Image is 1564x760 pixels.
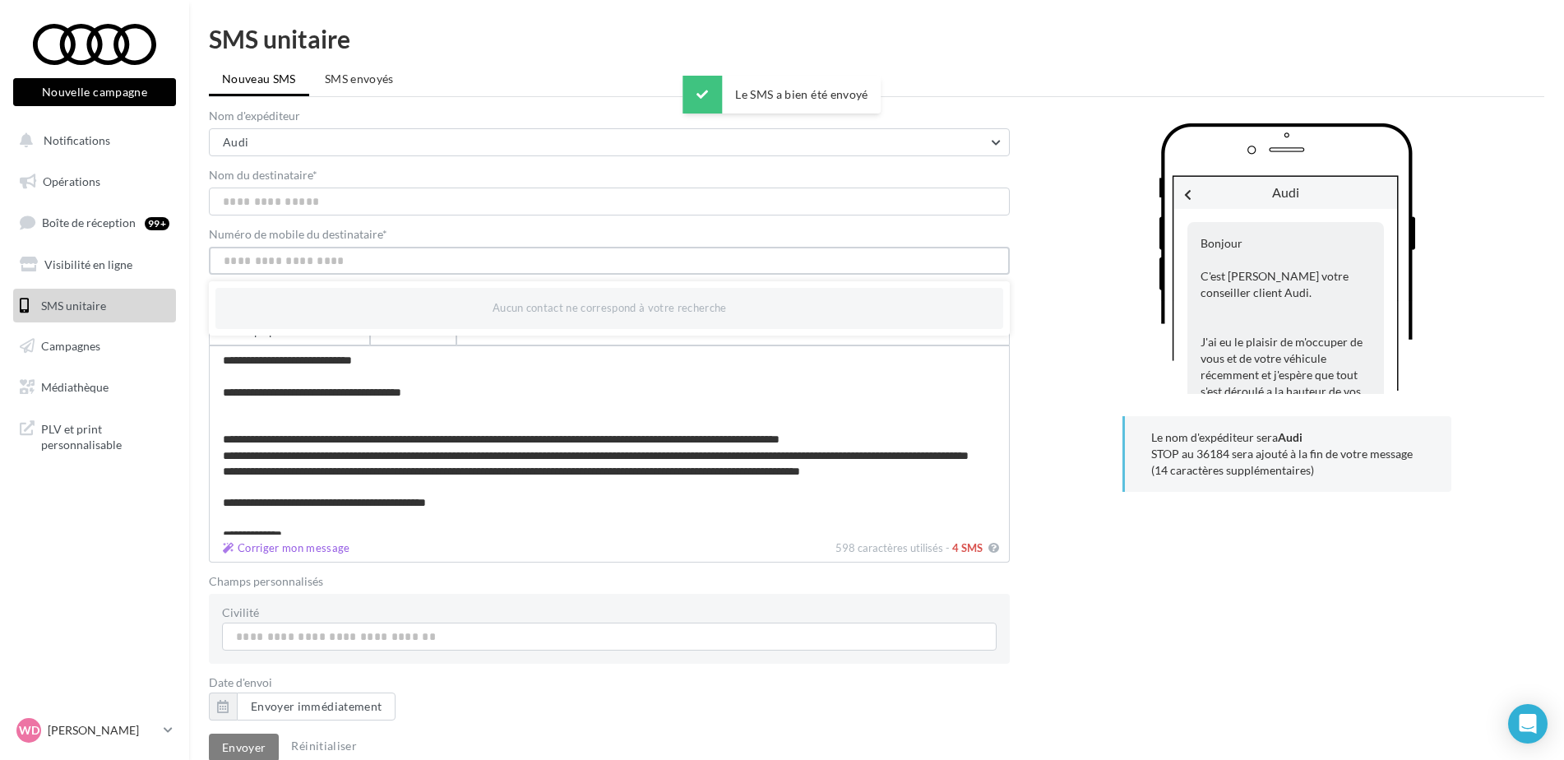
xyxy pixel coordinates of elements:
div: Aucun contact ne correspond à votre recherche [215,288,1003,329]
span: Campagnes [41,339,100,353]
span: Boîte de réception [42,215,136,229]
span: 4 SMS [952,541,983,554]
span: PLV et print personnalisable [41,418,169,453]
label: Nom du destinataire [209,169,1010,181]
button: Corriger mon message 598 caractères utilisés - 4 SMS [985,538,1002,558]
div: Civilité [222,607,997,619]
span: 598 caractères utilisés - [835,541,950,554]
div: Le SMS a bien été envoyé [683,76,881,114]
div: Open Intercom Messenger [1508,704,1548,744]
b: Audi [1278,430,1303,444]
label: Numéro de mobile du destinataire [209,229,1010,240]
label: Champs personnalisés [209,576,1010,587]
a: Boîte de réception99+ [10,205,179,240]
div: Bonjour C'est [PERSON_NAME] votre conseiller client Audi. J'ai eu le plaisir de m'occuper de vous... [1187,222,1384,725]
span: Notifications [44,133,110,147]
div: SMS unitaire [209,26,1544,51]
a: Campagnes [10,329,179,364]
button: 598 caractères utilisés - 4 SMS [216,538,357,558]
a: WD [PERSON_NAME] [13,715,176,746]
span: Visibilité en ligne [44,257,132,271]
span: WD [19,722,39,739]
span: Médiathèque [41,380,109,394]
a: Visibilité en ligne [10,248,179,282]
button: Envoyer immédiatement [237,693,396,721]
a: PLV et print personnalisable [10,411,179,460]
button: Notifications [10,123,173,158]
a: Opérations [10,165,179,199]
label: Date d'envoi [209,677,1010,688]
span: Audi [223,135,248,149]
span: SMS unitaire [41,298,106,312]
button: Réinitialiser [285,736,363,756]
span: Audi [1272,184,1299,200]
button: Envoyer immédiatement [209,693,396,721]
p: Le nom d'expéditeur sera STOP au 36184 sera ajouté à la fin de votre message (14 caractères suppl... [1151,429,1425,479]
a: Médiathèque [10,370,179,405]
label: Nom d'expéditeur [209,110,1010,122]
a: SMS unitaire [10,289,179,323]
span: Opérations [43,174,100,188]
div: 99+ [145,217,169,230]
button: Audi [209,128,1010,156]
span: SMS envoyés [325,72,394,86]
p: [PERSON_NAME] [48,722,157,739]
button: Nouvelle campagne [13,78,176,106]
